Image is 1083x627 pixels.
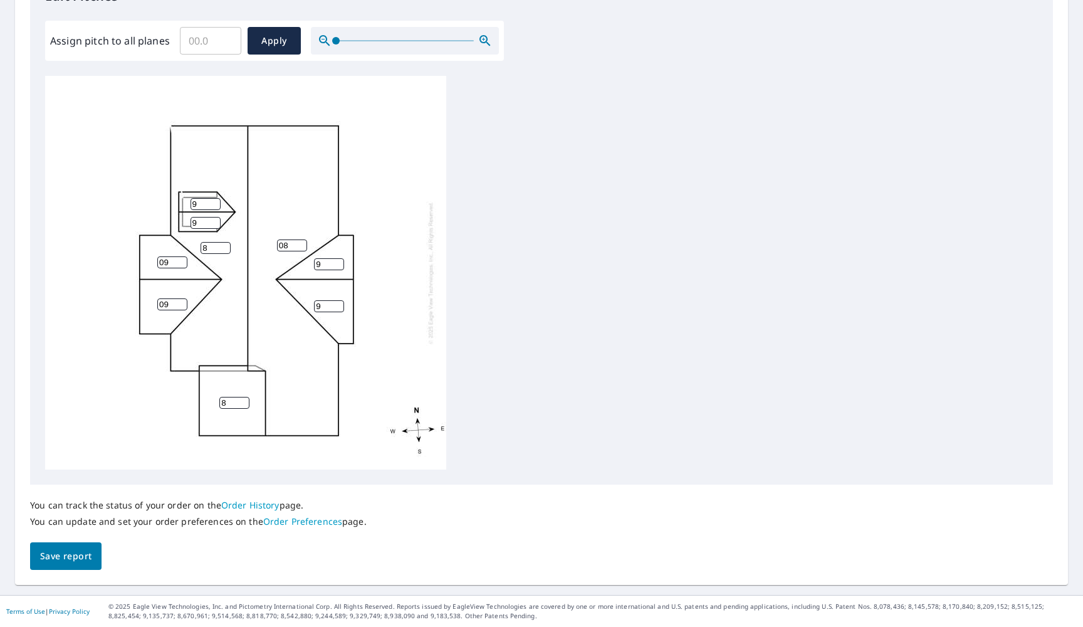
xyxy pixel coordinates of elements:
input: 00.0 [180,23,241,58]
a: Terms of Use [6,607,45,616]
p: You can track the status of your order on the page. [30,500,367,511]
a: Privacy Policy [49,607,90,616]
p: © 2025 Eagle View Technologies, Inc. and Pictometry International Corp. All Rights Reserved. Repo... [108,602,1077,621]
p: You can update and set your order preferences on the page. [30,516,367,527]
a: Order Preferences [263,515,342,527]
a: Order History [221,499,280,511]
span: Save report [40,549,92,564]
button: Save report [30,542,102,571]
button: Apply [248,27,301,55]
label: Assign pitch to all planes [50,33,170,48]
p: | [6,608,90,615]
span: Apply [258,33,291,49]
